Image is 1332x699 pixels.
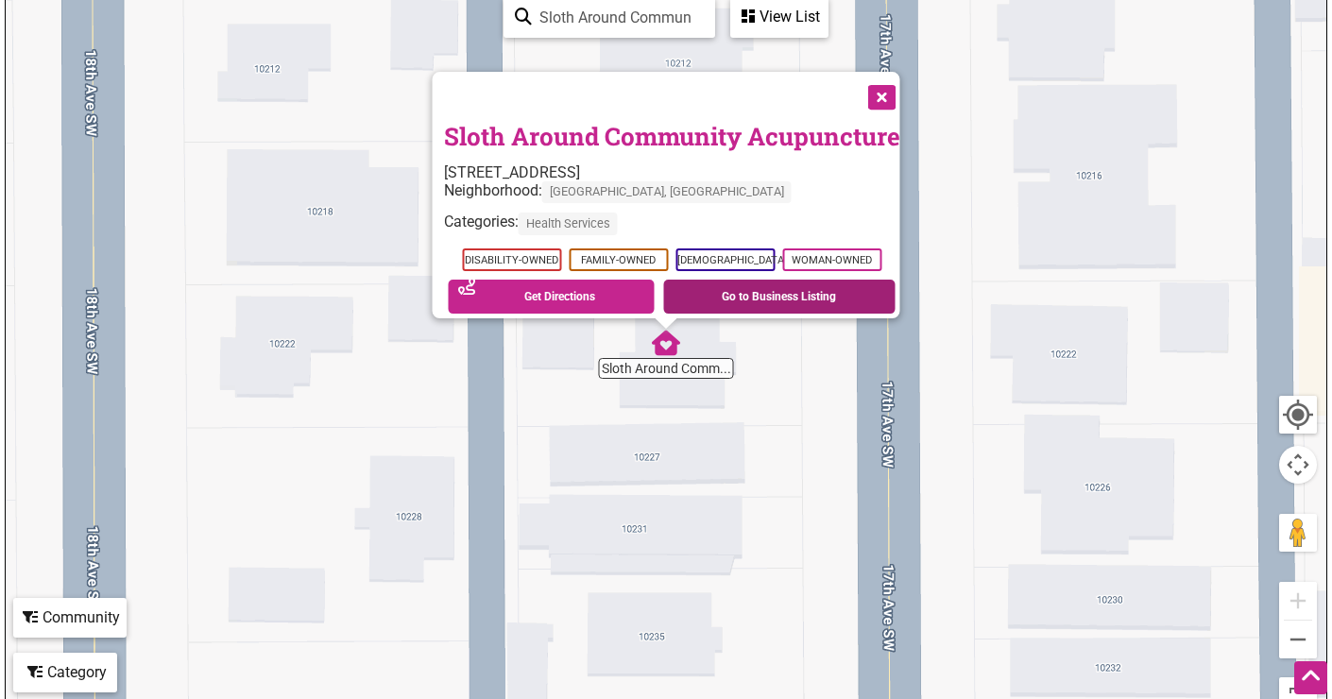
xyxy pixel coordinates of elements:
[1279,582,1317,620] button: Zoom in
[857,72,904,119] button: Close
[542,181,792,203] span: [GEOGRAPHIC_DATA], [GEOGRAPHIC_DATA]
[15,600,125,636] div: Community
[663,280,896,314] a: Go to Business Listing
[782,248,881,271] span: Woman-Owned
[444,120,900,152] a: Sloth Around Community Acupuncture
[462,248,561,271] span: Disability-Owned
[1294,661,1327,694] div: Scroll Back to Top
[1279,514,1317,552] button: Drag Pegman onto the map to open Street View
[1279,621,1317,658] button: Zoom out
[652,329,680,357] div: Sloth Around Community Acupuncture
[449,280,655,314] a: Get Directions
[444,163,900,181] div: [STREET_ADDRESS]
[15,655,115,690] div: Category
[1279,446,1317,484] button: Map camera controls
[569,248,668,271] span: Family-Owned
[519,213,618,235] span: Health Services
[1279,396,1317,434] button: Your Location
[13,653,117,692] div: Filter by category
[675,248,775,271] span: [DEMOGRAPHIC_DATA]-Owned
[444,213,900,245] div: Categories:
[444,181,900,213] div: Neighborhood:
[13,598,127,638] div: Filter by Community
